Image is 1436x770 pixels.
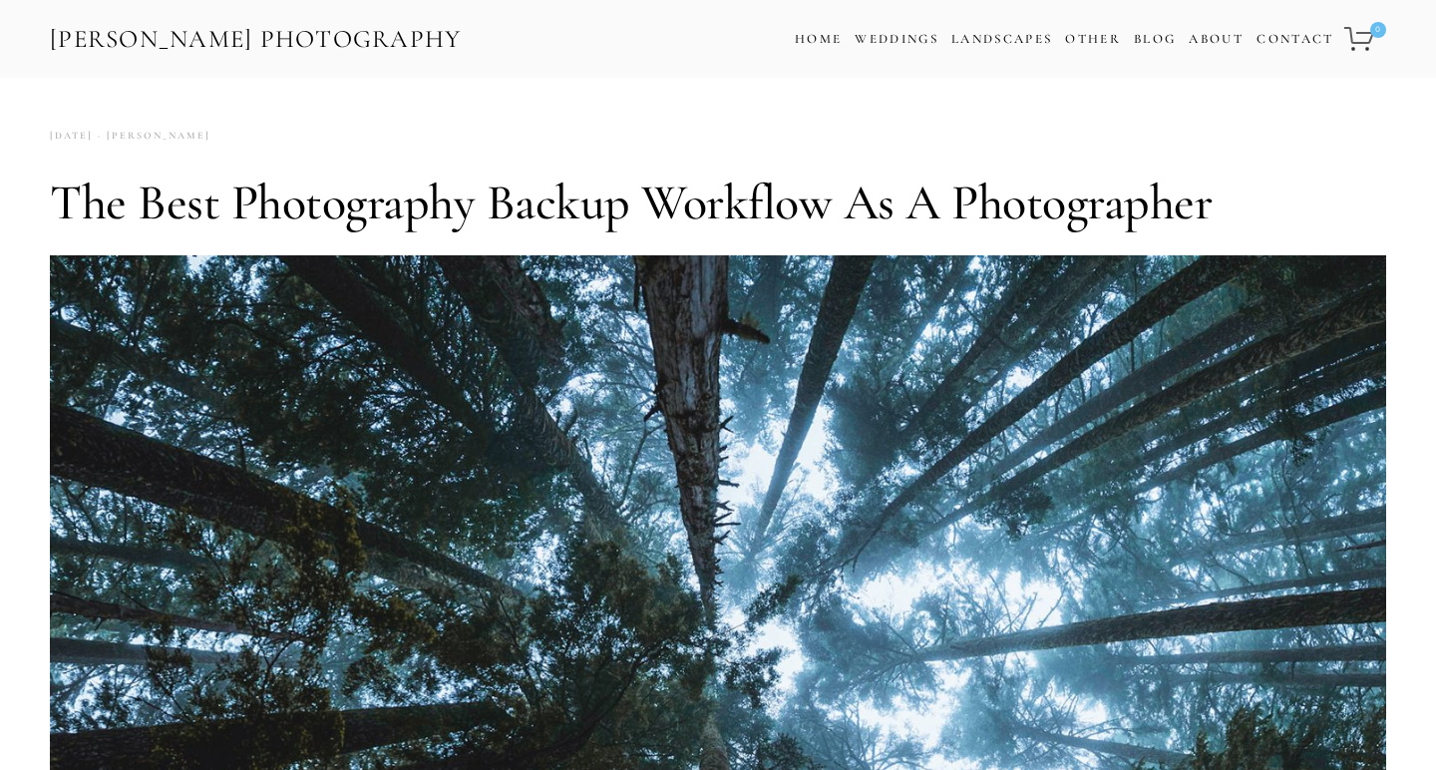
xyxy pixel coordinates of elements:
a: Weddings [855,31,938,47]
a: Contact [1256,25,1333,54]
h1: The Best Photography Backup Workflow as a Photographer [50,173,1386,232]
a: Other [1065,31,1121,47]
a: [PERSON_NAME] Photography [48,17,464,62]
a: 0 items in cart [1341,15,1388,63]
time: [DATE] [50,123,93,150]
a: Home [795,25,842,54]
a: [PERSON_NAME] [93,123,210,150]
a: About [1189,25,1244,54]
span: 0 [1370,22,1386,38]
a: Blog [1134,25,1176,54]
a: Landscapes [951,31,1052,47]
